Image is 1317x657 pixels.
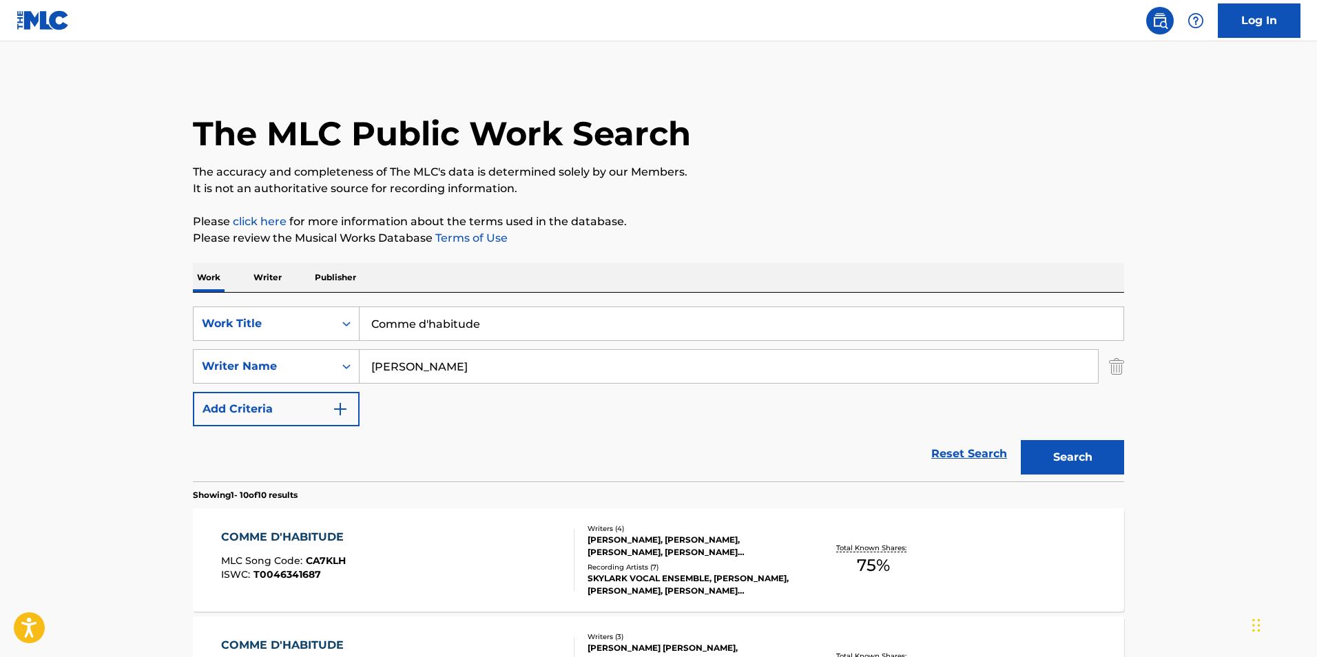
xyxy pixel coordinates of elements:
[1218,3,1300,38] a: Log In
[433,231,508,244] a: Terms of Use
[17,10,70,30] img: MLC Logo
[311,263,360,292] p: Publisher
[332,401,349,417] img: 9d2ae6d4665cec9f34b9.svg
[221,529,351,545] div: COMME D'HABITUDE
[588,572,796,597] div: SKYLARK VOCAL ENSEMBLE, [PERSON_NAME], [PERSON_NAME], [PERSON_NAME] [PERSON_NAME] [PERSON_NAME], ...
[193,213,1124,230] p: Please for more information about the terms used in the database.
[306,554,346,567] span: CA7KLH
[836,543,910,553] p: Total Known Shares:
[221,554,306,567] span: MLC Song Code :
[221,568,253,581] span: ISWC :
[588,562,796,572] div: Recording Artists ( 7 )
[857,553,890,578] span: 75 %
[193,306,1124,481] form: Search Form
[193,113,691,154] h1: The MLC Public Work Search
[193,263,225,292] p: Work
[202,358,326,375] div: Writer Name
[588,632,796,642] div: Writers ( 3 )
[249,263,286,292] p: Writer
[1252,605,1261,646] div: Drag
[588,534,796,559] div: [PERSON_NAME], [PERSON_NAME], [PERSON_NAME], [PERSON_NAME] [PERSON_NAME]
[1152,12,1168,29] img: search
[193,392,360,426] button: Add Criteria
[193,180,1124,197] p: It is not an authoritative source for recording information.
[193,489,298,501] p: Showing 1 - 10 of 10 results
[193,230,1124,247] p: Please review the Musical Works Database
[1146,7,1174,34] a: Public Search
[1248,591,1317,657] iframe: Chat Widget
[233,215,287,228] a: click here
[1188,12,1204,29] img: help
[253,568,321,581] span: T0046341687
[193,508,1124,612] a: COMME D'HABITUDEMLC Song Code:CA7KLHISWC:T0046341687Writers (4)[PERSON_NAME], [PERSON_NAME], [PER...
[588,523,796,534] div: Writers ( 4 )
[924,439,1014,469] a: Reset Search
[193,164,1124,180] p: The accuracy and completeness of The MLC's data is determined solely by our Members.
[1109,349,1124,384] img: Delete Criterion
[1021,440,1124,474] button: Search
[202,315,326,332] div: Work Title
[221,637,351,654] div: COMME D'HABITUDE
[1182,7,1210,34] div: Help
